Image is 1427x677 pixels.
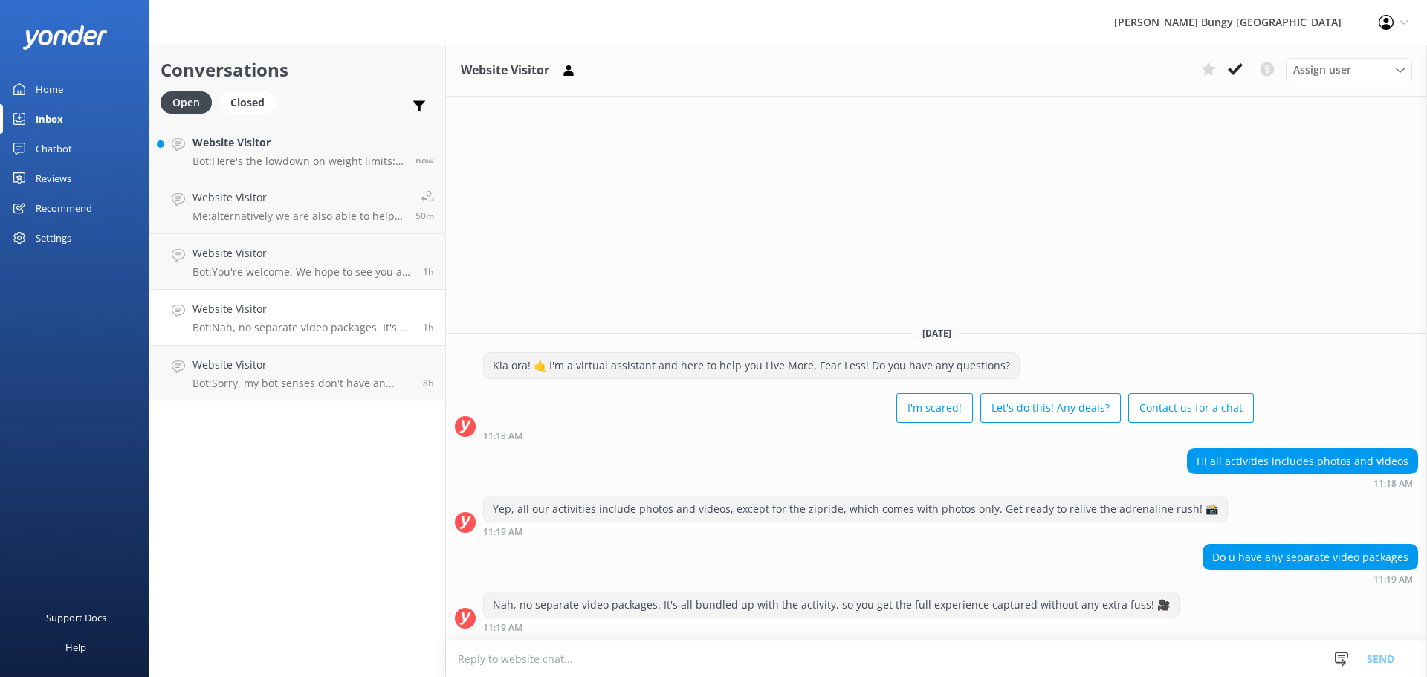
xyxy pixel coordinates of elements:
[1188,449,1417,474] div: Hi all activities includes photos and videos
[1373,575,1413,584] strong: 11:19 AM
[192,135,404,151] h4: Website Visitor
[36,163,71,193] div: Reviews
[461,61,549,80] h3: Website Visitor
[483,432,522,441] strong: 11:18 AM
[46,603,106,632] div: Support Docs
[192,155,404,168] p: Bot: Here's the lowdown on weight limits: - Kawarau Bridge Bungy: 35kg min/235kg max - Kawarau Zi...
[161,94,219,110] a: Open
[483,623,522,632] strong: 11:19 AM
[149,178,445,234] a: Website VisitorMe:alternatively we are also able to help you get all booked in here50m
[149,346,445,401] a: Website VisitorBot:Sorry, my bot senses don't have an answer for that, please try and rephrase yo...
[1293,62,1351,78] span: Assign user
[483,528,522,537] strong: 11:19 AM
[161,91,212,114] div: Open
[913,327,960,340] span: [DATE]
[192,210,404,223] p: Me: alternatively we are also able to help you get all booked in here
[483,526,1228,537] div: Oct 16 2025 11:19am (UTC +13:00) Pacific/Auckland
[1286,58,1412,82] div: Assign User
[980,393,1121,423] button: Let's do this! Any deals?
[36,223,71,253] div: Settings
[36,134,72,163] div: Chatbot
[423,321,434,334] span: Oct 16 2025 11:19am (UTC +13:00) Pacific/Auckland
[149,290,445,346] a: Website VisitorBot:Nah, no separate video packages. It's all bundled up with the activity, so you...
[484,496,1227,522] div: Yep, all our activities include photos and videos, except for the zipride, which comes with photo...
[1203,545,1417,570] div: Do u have any separate video packages
[192,265,412,279] p: Bot: You're welcome. We hope to see you at one of our [PERSON_NAME] locations soon!
[423,265,434,278] span: Oct 16 2025 11:34am (UTC +13:00) Pacific/Auckland
[192,245,412,262] h4: Website Visitor
[149,123,445,178] a: Website VisitorBot:Here's the lowdown on weight limits: - Kawarau Bridge Bungy: 35kg min/235kg ma...
[484,353,1019,378] div: Kia ora! 🤙 I'm a virtual assistant and here to help you Live More, Fear Less! Do you have any que...
[149,234,445,290] a: Website VisitorBot:You're welcome. We hope to see you at one of our [PERSON_NAME] locations soon!1h
[423,377,434,389] span: Oct 16 2025 04:20am (UTC +13:00) Pacific/Auckland
[65,632,86,662] div: Help
[484,592,1179,618] div: Nah, no separate video packages. It's all bundled up with the activity, so you get the full exper...
[192,321,412,334] p: Bot: Nah, no separate video packages. It's all bundled up with the activity, so you get the full ...
[1373,479,1413,488] strong: 11:18 AM
[1203,574,1418,584] div: Oct 16 2025 11:19am (UTC +13:00) Pacific/Auckland
[161,56,434,84] h2: Conversations
[36,74,63,104] div: Home
[896,393,973,423] button: I'm scared!
[483,622,1180,632] div: Oct 16 2025 11:19am (UTC +13:00) Pacific/Auckland
[1128,393,1254,423] button: Contact us for a chat
[219,91,276,114] div: Closed
[192,377,412,390] p: Bot: Sorry, my bot senses don't have an answer for that, please try and rephrase your question, I...
[192,357,412,373] h4: Website Visitor
[415,210,434,222] span: Oct 16 2025 12:06pm (UTC +13:00) Pacific/Auckland
[36,104,63,134] div: Inbox
[192,190,404,206] h4: Website Visitor
[36,193,92,223] div: Recommend
[415,154,434,166] span: Oct 16 2025 12:56pm (UTC +13:00) Pacific/Auckland
[219,94,283,110] a: Closed
[1187,478,1418,488] div: Oct 16 2025 11:18am (UTC +13:00) Pacific/Auckland
[192,301,412,317] h4: Website Visitor
[483,430,1254,441] div: Oct 16 2025 11:18am (UTC +13:00) Pacific/Auckland
[22,25,108,50] img: yonder-white-logo.png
